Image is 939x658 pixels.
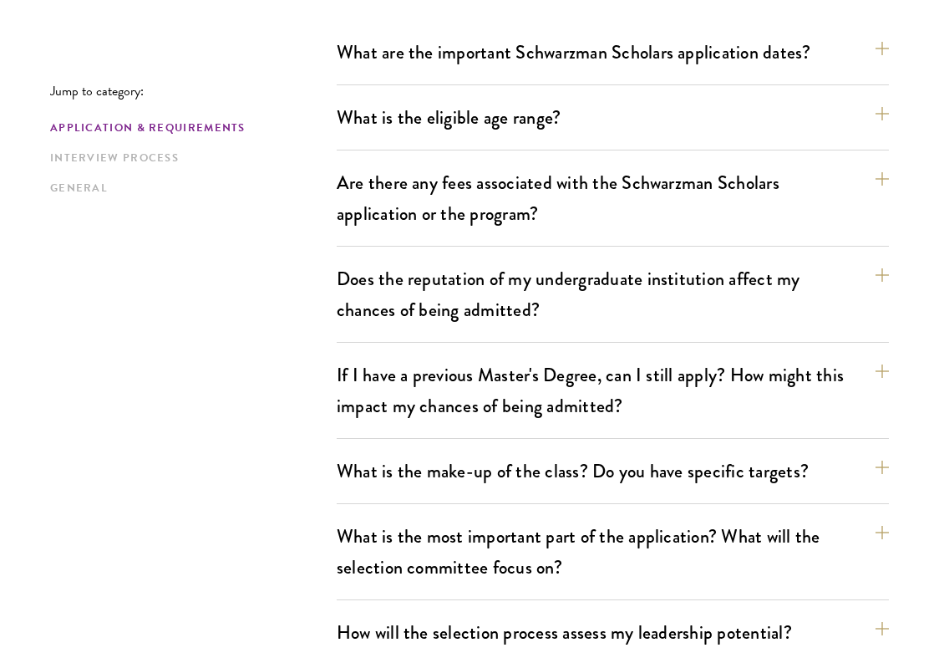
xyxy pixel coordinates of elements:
button: What is the make-up of the class? Do you have specific targets? [337,452,889,490]
button: If I have a previous Master's Degree, can I still apply? How might this impact my chances of bein... [337,356,889,425]
a: Application & Requirements [50,120,327,137]
a: General [50,180,327,197]
button: What is the eligible age range? [337,99,889,136]
a: Interview Process [50,150,327,167]
button: Does the reputation of my undergraduate institution affect my chances of being admitted? [337,260,889,329]
p: Jump to category: [50,84,337,99]
button: Are there any fees associated with the Schwarzman Scholars application or the program? [337,164,889,232]
button: What are the important Schwarzman Scholars application dates? [337,33,889,71]
button: What is the most important part of the application? What will the selection committee focus on? [337,518,889,586]
button: How will the selection process assess my leadership potential? [337,614,889,651]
